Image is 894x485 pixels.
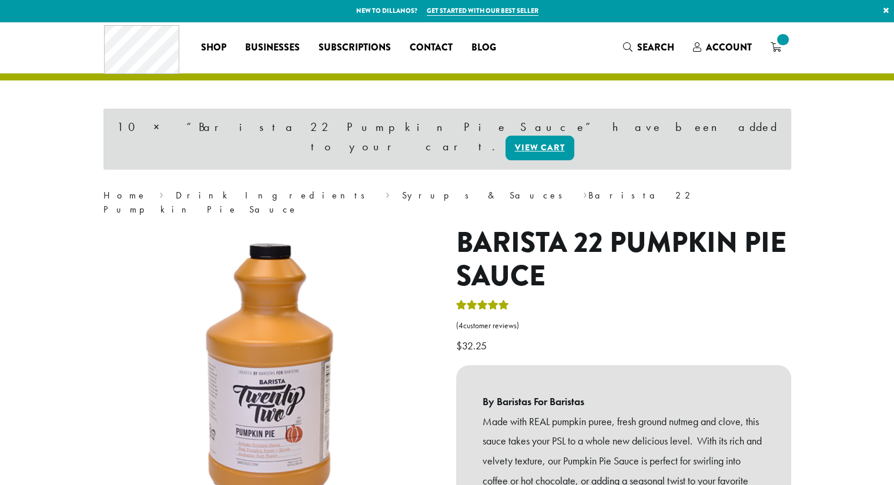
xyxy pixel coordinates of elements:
a: Get started with our best seller [427,6,538,16]
span: › [582,184,587,203]
bdi: 32.25 [456,339,490,352]
span: Blog [471,41,496,55]
b: By Baristas For Baristas [483,392,765,412]
a: (4customer reviews) [456,320,791,332]
span: Contact [410,41,453,55]
a: Home [103,189,147,201]
a: Shop [192,38,236,57]
span: Businesses [245,41,300,55]
a: Drink Ingredients [176,189,373,201]
a: Syrups & Sauces [402,189,570,201]
span: Account [706,41,752,54]
a: Search [614,38,684,57]
span: Shop [201,41,226,55]
span: $ [456,339,462,352]
span: Search [637,41,674,54]
div: Rated 5.00 out of 5 [456,298,509,316]
span: › [159,184,163,203]
span: 4 [458,321,463,331]
a: View cart [505,136,574,160]
span: Subscriptions [319,41,391,55]
div: 10 × “Barista 22 Pumpkin Pie Sauce” have been added to your cart. [103,109,791,170]
nav: Breadcrumb [103,188,791,217]
span: › [386,184,390,203]
h1: Barista 22 Pumpkin Pie Sauce [456,226,791,294]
